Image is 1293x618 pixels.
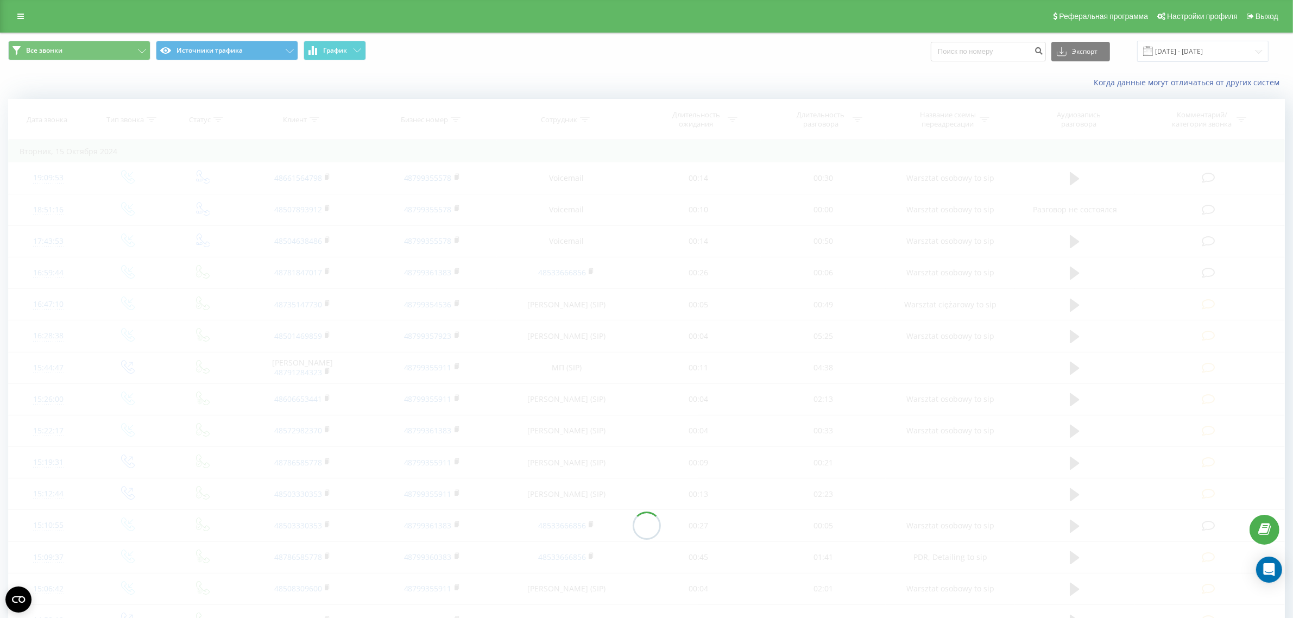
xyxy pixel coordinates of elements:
[324,47,348,54] span: График
[1256,12,1278,21] span: Выход
[156,41,298,60] button: Источники трафика
[8,41,150,60] button: Все звонки
[1256,557,1282,583] div: Open Intercom Messenger
[1059,12,1148,21] span: Реферальная программа
[931,42,1046,61] input: Поиск по номеру
[5,587,31,613] button: Open CMP widget
[1167,12,1238,21] span: Настройки профиля
[304,41,366,60] button: График
[26,46,62,55] span: Все звонки
[1094,77,1285,87] a: Когда данные могут отличаться от других систем
[1051,42,1110,61] button: Экспорт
